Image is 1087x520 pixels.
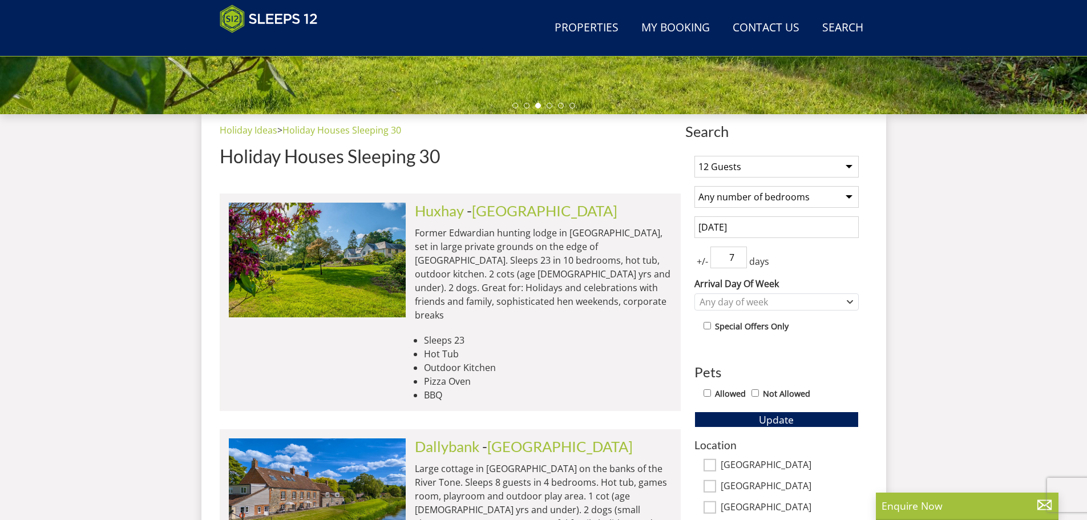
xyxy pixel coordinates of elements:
label: Arrival Day Of Week [694,277,859,291]
a: Holiday Ideas [220,124,277,136]
h3: Location [694,439,859,451]
p: Former Edwardian hunting lodge in [GEOGRAPHIC_DATA], set in large private grounds on the edge of ... [415,226,672,322]
label: Special Offers Only [715,320,789,333]
span: - [467,202,617,219]
a: Search [818,15,868,41]
a: Contact Us [728,15,804,41]
a: My Booking [637,15,714,41]
button: Update [694,412,859,428]
span: +/- [694,255,710,268]
span: Update [759,413,794,426]
h3: Pets [694,365,859,380]
h1: Holiday Houses Sleeping 30 [220,146,681,166]
span: - [482,438,633,455]
img: Sleeps 12 [220,5,318,33]
a: Dallybank [415,438,479,455]
li: Outdoor Kitchen [424,361,672,374]
p: Enquire Now [882,498,1053,513]
a: [GEOGRAPHIC_DATA] [487,438,633,455]
input: Arrival Date [694,216,859,238]
label: [GEOGRAPHIC_DATA] [721,502,859,514]
a: Huxhay [415,202,464,219]
iframe: Customer reviews powered by Trustpilot [214,40,334,50]
span: days [747,255,771,268]
li: Hot Tub [424,347,672,361]
a: Properties [550,15,623,41]
img: duxhams-somerset-holiday-accomodation-sleeps-12.original.jpg [229,203,406,317]
div: Any day of week [697,296,844,308]
span: Search [685,123,868,139]
li: Pizza Oven [424,374,672,388]
label: [GEOGRAPHIC_DATA] [721,459,859,472]
label: [GEOGRAPHIC_DATA] [721,481,859,493]
li: Sleeps 23 [424,333,672,347]
a: Holiday Houses Sleeping 30 [282,124,401,136]
a: [GEOGRAPHIC_DATA] [472,202,617,219]
label: Allowed [715,388,746,400]
div: Combobox [694,293,859,311]
li: BBQ [424,388,672,402]
span: > [277,124,282,136]
label: Not Allowed [763,388,810,400]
